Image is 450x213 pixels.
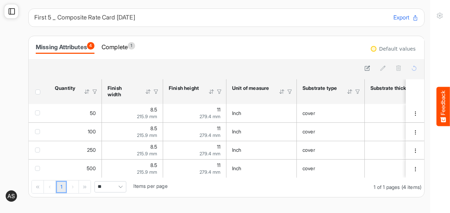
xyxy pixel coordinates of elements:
span: Inch [232,165,242,171]
span: 4 [87,42,94,50]
span: 215.9 mm [137,151,157,156]
div: Finish height [169,85,199,91]
span: 11 [217,144,220,150]
td: Inch is template cell Column Header httpsnorthellcomontologiesmapping-rulesmeasurementhasunitofme... [226,141,297,159]
div: Filter Icon [354,88,361,95]
td: checkbox [29,159,49,178]
td: 1364efb4-8eb5-4245-a583-534bfc22bb25 is template cell Column Header [406,159,426,178]
span: 11 [217,125,220,131]
div: Go to next page [67,180,79,193]
span: 1 of 1 pages [374,184,400,190]
span: cover [302,128,315,134]
div: Filter Icon [92,88,98,95]
span: 215.9 mm [137,114,157,119]
button: dropdownbutton [411,110,419,117]
td: cover is template cell Column Header httpsnorthellcomontologiesmapping-rulesmaterialhassubstratem... [297,122,365,141]
span: 8.5 [150,125,157,131]
span: Inch [232,110,242,116]
div: Go to last page [79,180,91,193]
td: 8.5 is template cell Column Header httpsnorthellcomontologiesmapping-rulesmeasurementhasfinishsiz... [102,104,163,122]
span: 279.4 mm [200,114,220,119]
span: cover [302,147,315,153]
span: 1 [128,42,135,50]
td: 3c37c16e-bf0f-4e1d-a4a7-dede9fa82f40 is template cell Column Header [406,104,426,122]
span: 215.9 mm [137,132,157,138]
div: Default values [379,46,416,51]
td: 11 is template cell Column Header httpsnorthellcomontologiesmapping-rulesmeasurementhasfinishsize... [163,141,226,159]
a: Page 1 of 1 Pages [56,181,67,194]
td: checkbox [29,141,49,159]
td: Inch is template cell Column Header httpsnorthellcomontologiesmapping-rulesmeasurementhasunitofme... [226,104,297,122]
button: dropdownbutton [411,129,419,136]
div: Go to first page [32,180,44,193]
button: dropdownbutton [411,166,419,173]
td: 250 is template cell Column Header httpsnorthellcomontologiesmapping-rulesorderhasquantity [49,141,102,159]
td: 8.5 is template cell Column Header httpsnorthellcomontologiesmapping-rulesmeasurementhasfinishsiz... [102,141,163,159]
div: Pager Container [29,178,424,197]
span: Inch [232,147,242,153]
td: 11 is template cell Column Header httpsnorthellcomontologiesmapping-rulesmeasurementhasfinishsize... [163,104,226,122]
div: Substrate thickness or weight [370,85,443,91]
span: cover [302,165,315,171]
div: Unit of measure [232,85,270,91]
td: checkbox [29,122,49,141]
td: 1fc0f374-0dbc-45c9-a47c-d942c0eac98c is template cell Column Header [406,141,426,159]
div: Go to previous page [44,180,56,193]
div: Complete [102,42,135,52]
div: Filter Icon [287,88,293,95]
span: 11 [217,162,220,168]
span: 279.4 mm [200,132,220,138]
td: cover is template cell Column Header httpsnorthellcomontologiesmapping-rulesmaterialhassubstratem... [297,159,365,178]
button: dropdownbutton [411,147,419,154]
td: Inch is template cell Column Header httpsnorthellcomontologiesmapping-rulesmeasurementhasunitofme... [226,122,297,141]
td: 11 is template cell Column Header httpsnorthellcomontologiesmapping-rulesmeasurementhasfinishsize... [163,122,226,141]
td: checkbox [29,104,49,122]
button: Feedback [437,87,450,126]
span: 8.5 [150,106,157,113]
span: 250 [87,147,96,153]
td: 8.5 is template cell Column Header httpsnorthellcomontologiesmapping-rulesmeasurementhasfinishsiz... [102,159,163,178]
td: 7d2bd56d-798f-4ec3-8923-ee25c81e9458 is template cell Column Header [406,122,426,141]
span: Items per page [133,183,167,189]
span: 11 [217,106,220,113]
td: 8.5 is template cell Column Header httpsnorthellcomontologiesmapping-rulesmeasurementhasfinishsiz... [102,122,163,141]
td: cover is template cell Column Header httpsnorthellcomontologiesmapping-rulesmaterialhassubstratem... [297,104,365,122]
span: 50 [90,110,96,116]
td: 50 is template cell Column Header httpsnorthellcomontologiesmapping-rulesorderhasquantity [49,104,102,122]
td: cover is template cell Column Header httpsnorthellcomontologiesmapping-rulesmaterialhassubstratem... [297,141,365,159]
span: AS [7,193,15,199]
button: Export [393,13,419,22]
span: 500 [87,165,96,171]
div: Quantity [55,85,75,91]
div: Filter Icon [216,88,223,95]
td: 500 is template cell Column Header httpsnorthellcomontologiesmapping-rulesorderhasquantity [49,159,102,178]
td: 100 is template cell Column Header httpsnorthellcomontologiesmapping-rulesorderhasquantity [49,122,102,141]
span: 100 [88,128,96,134]
h6: First 5 _ Composite Rate Card [DATE] [34,15,388,21]
span: 215.9 mm [137,169,157,175]
span: 279.4 mm [200,169,220,175]
span: (4 items) [402,184,421,190]
th: Header checkbox [29,79,49,104]
div: Substrate type [302,85,337,91]
span: 8.5 [150,162,157,168]
span: Inch [232,128,242,134]
span: Pagerdropdown [94,181,126,192]
div: Finish width [108,85,136,98]
span: 279.4 mm [200,151,220,156]
span: cover [302,110,315,116]
div: Missing Attributes [36,42,94,52]
div: Filter Icon [153,88,159,95]
td: 11 is template cell Column Header httpsnorthellcomontologiesmapping-rulesmeasurementhasfinishsize... [163,159,226,178]
span: 8.5 [150,144,157,150]
td: Inch is template cell Column Header httpsnorthellcomontologiesmapping-rulesmeasurementhasunitofme... [226,159,297,178]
